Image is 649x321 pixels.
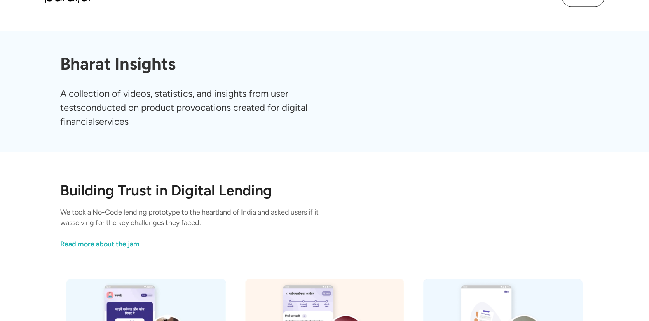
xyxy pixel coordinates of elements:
div: Read more about the jam [60,239,140,249]
h2: Building Trust in Digital Lending [60,183,589,198]
a: link [60,239,351,249]
h1: Bharat Insights [60,54,589,74]
p: We took a No-Code lending prototype to the heartland of India and asked users if it wassolving fo... [60,207,351,228]
p: A collection of videos, statistics, and insights from user testsconducted on product provocations... [60,87,338,129]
